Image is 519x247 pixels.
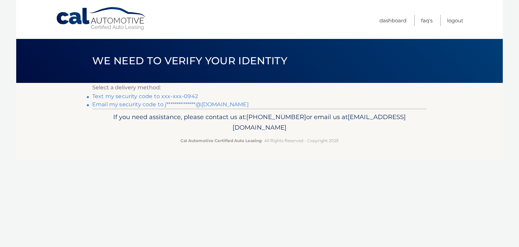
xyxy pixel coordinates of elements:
[97,112,422,133] p: If you need assistance, please contact us at: or email us at
[180,138,262,143] strong: Cal Automotive Certified Auto Leasing
[92,93,198,99] a: Text my security code to xxx-xxx-0942
[56,7,147,31] a: Cal Automotive
[246,113,306,121] span: [PHONE_NUMBER]
[447,15,463,26] a: Logout
[421,15,432,26] a: FAQ's
[379,15,406,26] a: Dashboard
[92,83,427,92] p: Select a delivery method:
[97,137,422,144] p: - All Rights Reserved - Copyright 2025
[92,54,287,67] span: We need to verify your identity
